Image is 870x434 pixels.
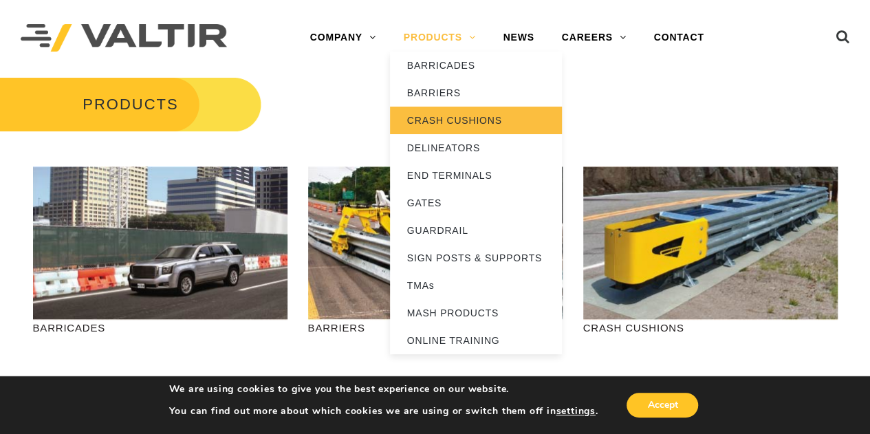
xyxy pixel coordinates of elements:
[548,24,640,52] a: CAREERS
[296,24,390,52] a: COMPANY
[169,405,598,417] p: You can find out more about which cookies we are using or switch them off in .
[390,24,490,52] a: PRODUCTS
[556,405,595,417] button: settings
[21,24,227,52] img: Valtir
[390,189,562,217] a: GATES
[583,320,838,336] p: CRASH CUSHIONS
[489,24,547,52] a: NEWS
[390,217,562,244] a: GUARDRAIL
[390,52,562,79] a: BARRICADES
[390,299,562,327] a: MASH PRODUCTS
[390,107,562,134] a: CRASH CUSHIONS
[390,134,562,162] a: DELINEATORS
[627,393,698,417] button: Accept
[640,24,718,52] a: CONTACT
[308,320,563,336] p: BARRIERS
[390,79,562,107] a: BARRIERS
[169,383,598,395] p: We are using cookies to give you the best experience on our website.
[390,162,562,189] a: END TERMINALS
[33,320,287,336] p: BARRICADES
[390,327,562,354] a: ONLINE TRAINING
[390,244,562,272] a: SIGN POSTS & SUPPORTS
[390,272,562,299] a: TMAs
